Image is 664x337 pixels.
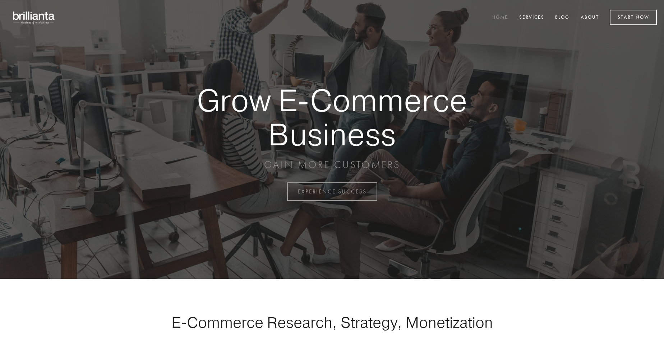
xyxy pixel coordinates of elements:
a: Start Now [610,10,657,25]
h1: E-Commerce Research, Strategy, Monetization [149,313,515,331]
img: brillianta - research, strategy, marketing [7,7,61,28]
a: EXPERIENCE SUCCESS [287,182,377,201]
strong: Grow E-Commerce Business [172,83,492,151]
a: About [576,12,604,24]
p: GAIN MORE CUSTOMERS [172,158,492,171]
a: Services [515,12,549,24]
a: Home [488,12,513,24]
a: Blog [550,12,574,24]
